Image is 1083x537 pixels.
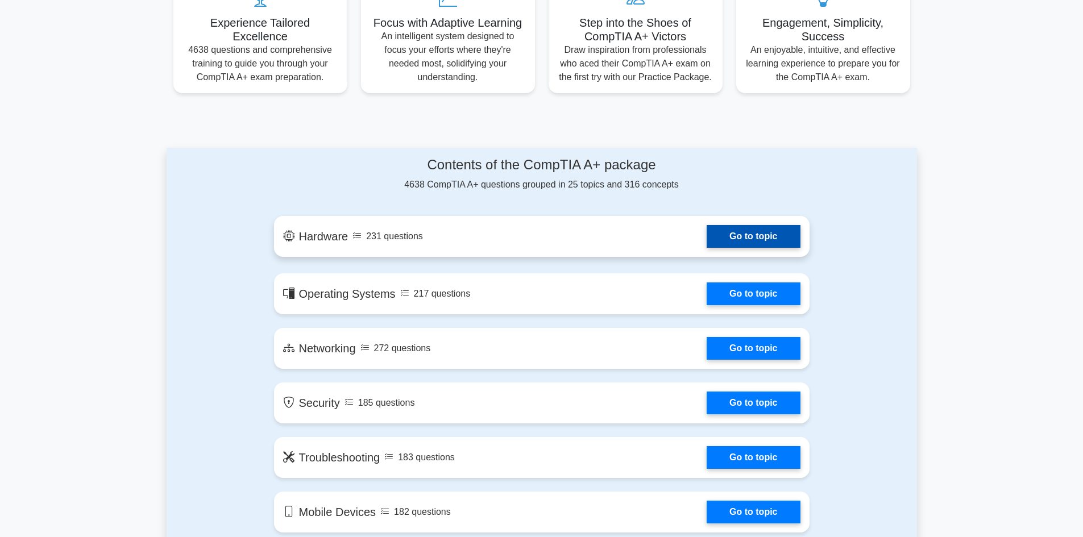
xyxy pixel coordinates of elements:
[707,392,800,414] a: Go to topic
[707,446,800,469] a: Go to topic
[707,501,800,523] a: Go to topic
[745,16,901,43] h5: Engagement, Simplicity, Success
[370,16,526,30] h5: Focus with Adaptive Learning
[558,43,713,84] p: Draw inspiration from professionals who aced their CompTIA A+ exam on the first try with our Prac...
[707,282,800,305] a: Go to topic
[182,16,338,43] h5: Experience Tailored Excellence
[707,337,800,360] a: Go to topic
[274,157,810,173] h4: Contents of the CompTIA A+ package
[370,30,526,84] p: An intelligent system designed to focus your efforts where they're needed most, solidifying your ...
[558,16,713,43] h5: Step into the Shoes of CompTIA A+ Victors
[707,225,800,248] a: Go to topic
[274,157,810,192] div: 4638 CompTIA A+ questions grouped in 25 topics and 316 concepts
[745,43,901,84] p: An enjoyable, intuitive, and effective learning experience to prepare you for the CompTIA A+ exam.
[182,43,338,84] p: 4638 questions and comprehensive training to guide you through your CompTIA A+ exam preparation.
